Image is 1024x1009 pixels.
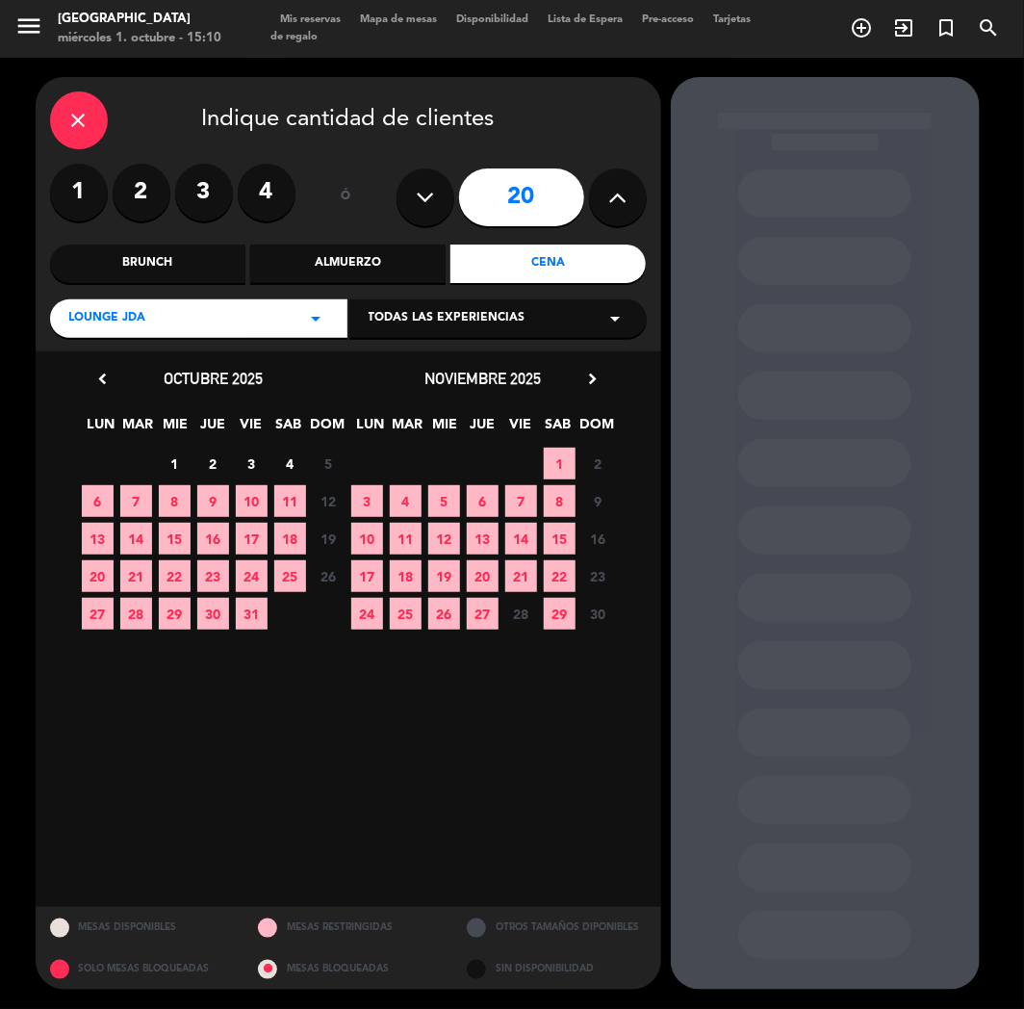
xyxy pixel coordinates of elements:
span: 22 [159,560,191,592]
span: Pre-acceso [632,14,704,25]
span: MIE [160,413,192,445]
span: 17 [236,523,268,555]
span: 18 [390,560,422,592]
span: LUN [85,413,116,445]
span: 8 [544,485,576,517]
div: SIN DISPONIBILIDAD [452,948,661,990]
div: Brunch [50,245,245,283]
span: 4 [274,448,306,479]
span: Disponibilidad [447,14,538,25]
span: 26 [313,560,345,592]
span: 6 [467,485,499,517]
span: DOM [310,413,342,445]
span: 30 [197,598,229,630]
span: 20 [82,560,114,592]
span: 16 [197,523,229,555]
span: 1 [544,448,576,479]
span: 12 [428,523,460,555]
div: Indique cantidad de clientes [50,91,647,149]
i: arrow_drop_down [305,307,328,330]
span: 3 [236,448,268,479]
span: 2 [197,448,229,479]
span: 17 [351,560,383,592]
label: 2 [113,164,170,221]
div: MESAS DISPONIBLES [36,907,244,948]
span: VIE [235,413,267,445]
span: SAB [542,413,574,445]
i: exit_to_app [892,16,915,39]
span: 28 [120,598,152,630]
div: Almuerzo [250,245,446,283]
span: Mis reservas [270,14,350,25]
label: 4 [238,164,295,221]
span: noviembre 2025 [424,369,541,388]
span: 7 [505,485,537,517]
span: Lista de Espera [538,14,632,25]
span: 20 [467,560,499,592]
span: Lounge JDA [69,309,146,328]
span: 23 [197,560,229,592]
span: 25 [274,560,306,592]
div: Cena [450,245,646,283]
span: 13 [467,523,499,555]
span: 14 [505,523,537,555]
span: 6 [82,485,114,517]
span: 15 [544,523,576,555]
span: 29 [159,598,191,630]
span: 9 [197,485,229,517]
span: VIE [504,413,536,445]
span: 5 [428,485,460,517]
div: ó [315,164,377,231]
span: 9 [582,485,614,517]
button: menu [14,12,43,47]
span: 25 [390,598,422,630]
div: MESAS RESTRINGIDAS [243,907,452,948]
span: 13 [82,523,114,555]
span: SAB [272,413,304,445]
span: LUN [354,413,386,445]
span: octubre 2025 [164,369,263,388]
span: 19 [313,523,345,555]
span: 27 [82,598,114,630]
div: MESAS BLOQUEADAS [243,948,452,990]
i: chevron_left [93,369,114,389]
span: 22 [544,560,576,592]
span: 8 [159,485,191,517]
i: turned_in_not [934,16,958,39]
span: JUE [467,413,499,445]
span: 14 [120,523,152,555]
span: 7 [120,485,152,517]
div: miércoles 1. octubre - 15:10 [58,29,221,48]
div: [GEOGRAPHIC_DATA] [58,10,221,29]
i: menu [14,12,43,40]
i: chevron_right [583,369,603,389]
span: JUE [197,413,229,445]
div: OTROS TAMAÑOS DIPONIBLES [452,907,661,948]
span: MAR [392,413,423,445]
span: 21 [505,560,537,592]
span: 15 [159,523,191,555]
label: 1 [50,164,108,221]
span: 5 [313,448,345,479]
span: 31 [236,598,268,630]
span: 23 [582,560,614,592]
span: MAR [122,413,154,445]
div: SOLO MESAS BLOQUEADAS [36,948,244,990]
span: DOM [579,413,611,445]
i: arrow_drop_down [604,307,627,330]
span: 24 [236,560,268,592]
span: 26 [428,598,460,630]
span: 1 [159,448,191,479]
span: 10 [351,523,383,555]
span: 18 [274,523,306,555]
span: 3 [351,485,383,517]
span: 27 [467,598,499,630]
span: 2 [582,448,614,479]
span: 19 [428,560,460,592]
span: 12 [313,485,345,517]
span: Mapa de mesas [350,14,447,25]
span: MIE [429,413,461,445]
span: 10 [236,485,268,517]
span: 29 [544,598,576,630]
span: 28 [505,598,537,630]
